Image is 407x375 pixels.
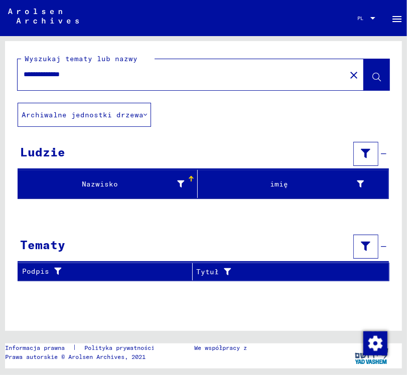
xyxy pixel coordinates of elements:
img: yv_logo.png [353,343,390,368]
font: Wyszukaj tematy lub nazwy [25,54,138,63]
button: Przełącz nawigację boczną [387,8,407,28]
font: Informacja prawna [5,344,65,351]
div: Tytuł [197,264,379,280]
font: We współpracy z [194,344,247,351]
font: Tytuł [197,267,219,276]
font: | [73,344,76,351]
div: imię [202,176,377,192]
font: Archiwalne jednostki drzewa [22,110,144,119]
div: Podpis [22,264,195,280]
mat-header-cell: imię [198,170,389,198]
mat-icon: close [348,69,360,81]
font: Tematy [20,237,65,252]
img: Arolsen_neg.svg [8,9,79,24]
a: Informacja prawna [5,343,73,352]
button: Jasne [344,65,364,85]
div: Nazwisko [22,176,197,192]
mat-header-cell: Nazwisko [18,170,198,198]
font: Ludzie [20,144,65,159]
img: Zmiana zgody [363,331,387,355]
font: PL [357,15,363,22]
button: Archiwalne jednostki drzewa [18,103,151,127]
a: Polityka prywatności [76,343,167,352]
font: Podpis [22,267,49,276]
font: imię [270,179,288,189]
mat-icon: Side nav toggle icon [391,13,403,25]
font: Nazwisko [82,179,118,189]
font: Prawa autorskie © Arolsen Archives, 2021 [5,353,146,360]
font: Polityka prywatności [84,344,155,351]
